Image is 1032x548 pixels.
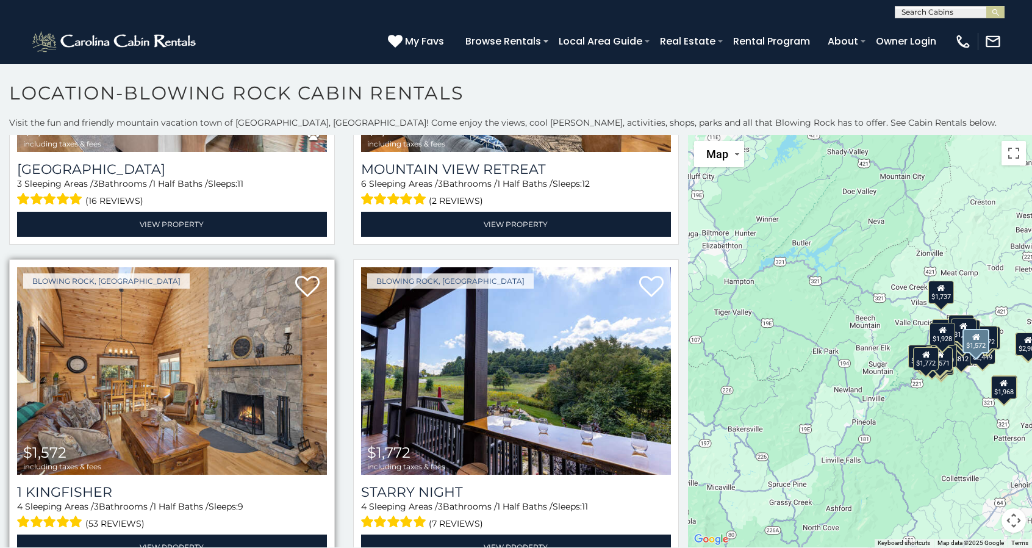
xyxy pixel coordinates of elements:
[361,500,671,532] div: Sleeping Areas / Bathrooms / Sleeps:
[237,178,243,189] span: 11
[497,178,553,189] span: 1 Half Baths /
[23,140,101,148] span: including taxes & fees
[94,501,99,512] span: 3
[367,273,534,289] a: Blowing Rock, [GEOGRAPHIC_DATA]
[937,539,1004,546] span: Map data ©2025 Google
[694,141,744,167] button: Change map style
[706,148,728,160] span: Map
[930,323,955,346] div: $1,928
[955,33,972,50] img: phone-regular-white.png
[438,501,443,512] span: 3
[429,193,483,209] span: (2 reviews)
[951,319,976,342] div: $1,218
[17,484,327,500] a: 1 Kingfisher
[361,178,367,189] span: 6
[691,532,731,547] img: Google
[367,140,445,148] span: including taxes & fees
[991,376,1017,399] div: $1,968
[928,281,954,304] div: $1,737
[1011,539,1028,546] a: Terms (opens in new tab)
[23,444,66,461] span: $1,572
[17,212,327,237] a: View Property
[361,161,671,178] a: Mountain View Retreat
[948,315,974,338] div: $1,681
[992,375,1017,398] div: $1,440
[405,34,444,49] span: My Favs
[17,178,327,209] div: Sleeping Areas / Bathrooms / Sleeps:
[17,267,327,475] a: 1 Kingfisher $1,572 including taxes & fees
[654,31,722,52] a: Real Estate
[17,267,327,475] img: 1 Kingfisher
[951,343,972,366] div: $812
[367,444,410,461] span: $1,772
[429,516,483,532] span: (7 reviews)
[85,193,143,209] span: (16 reviews)
[727,31,816,52] a: Rental Program
[822,31,864,52] a: About
[931,344,957,367] div: $1,579
[17,161,327,178] h3: Chimney Island
[582,501,588,512] span: 11
[972,326,998,349] div: $1,672
[438,178,443,189] span: 3
[878,539,930,547] button: Keyboard shortcuts
[1002,141,1026,165] button: Toggle fullscreen view
[925,346,946,369] div: $947
[361,267,671,475] a: Starry Night $1,772 including taxes & fees
[93,178,98,189] span: 3
[238,501,243,512] span: 9
[23,273,190,289] a: Blowing Rock, [GEOGRAPHIC_DATA]
[639,275,664,300] a: Add to favorites
[932,319,958,342] div: $3,426
[908,345,934,368] div: $2,141
[459,31,547,52] a: Browse Rentals
[23,463,101,470] span: including taxes & fees
[361,178,671,209] div: Sleeping Areas / Bathrooms / Sleeps:
[870,31,942,52] a: Owner Login
[85,516,145,532] span: (53 reviews)
[497,501,553,512] span: 1 Half Baths /
[975,326,1000,350] div: $1,793
[913,347,939,370] div: $1,772
[553,31,648,52] a: Local Area Guide
[927,347,953,370] div: $1,571
[962,329,989,353] div: $1,572
[17,500,327,532] div: Sleeping Areas / Bathrooms / Sleeps:
[153,501,209,512] span: 1 Half Baths /
[984,33,1002,50] img: mail-regular-white.png
[691,532,731,547] a: Open this area in Google Maps (opens a new window)
[388,34,447,49] a: My Favs
[361,212,671,237] a: View Property
[17,161,327,178] a: [GEOGRAPHIC_DATA]
[17,501,23,512] span: 4
[361,484,671,500] a: Starry Night
[582,178,590,189] span: 12
[361,267,671,475] img: Starry Night
[17,178,22,189] span: 3
[295,275,320,300] a: Add to favorites
[30,29,199,54] img: White-1-2.png
[1002,508,1026,533] button: Map camera controls
[367,463,445,470] span: including taxes & fees
[361,501,367,512] span: 4
[152,178,208,189] span: 1 Half Baths /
